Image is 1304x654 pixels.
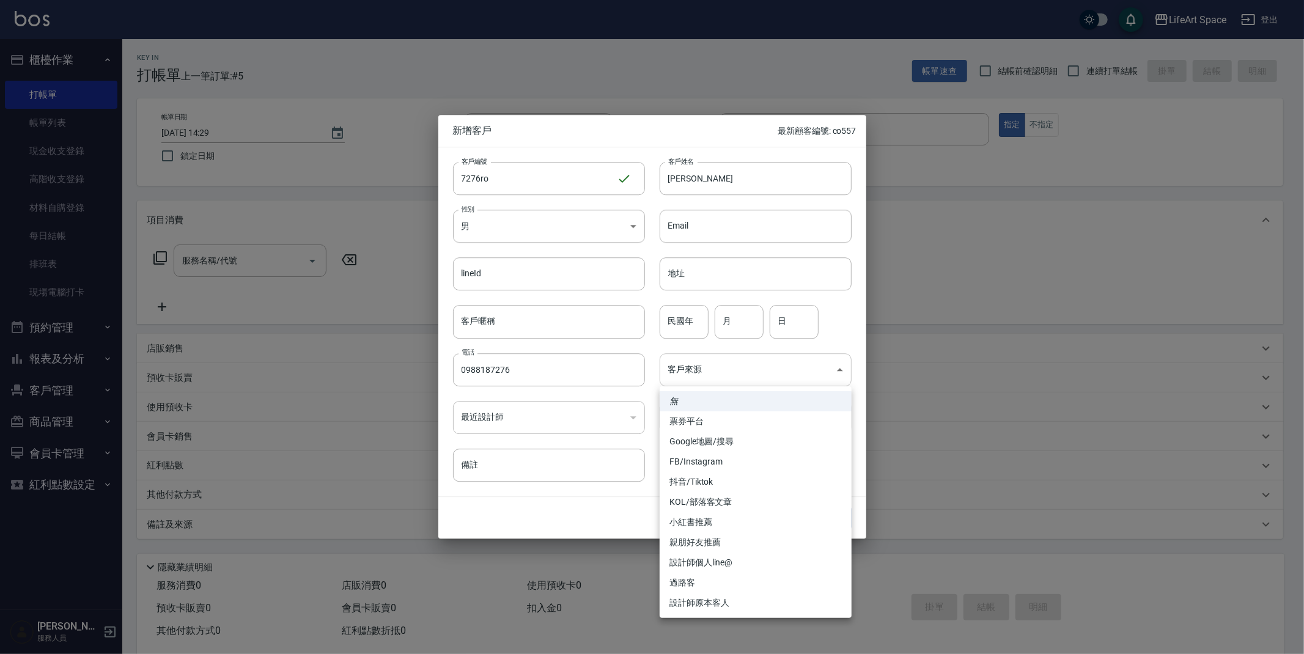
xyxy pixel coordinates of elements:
[660,573,852,593] li: 過路客
[660,492,852,512] li: KOL/部落客文章
[660,472,852,492] li: 抖音/Tiktok
[660,512,852,532] li: 小紅書推薦
[660,532,852,553] li: 親朋好友推薦
[660,452,852,472] li: FB/Instagram
[660,553,852,573] li: 設計師個人line@
[660,411,852,432] li: 票券平台
[660,432,852,452] li: Google地圖/搜尋
[660,593,852,613] li: 設計師原本客人
[669,395,678,408] em: 無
